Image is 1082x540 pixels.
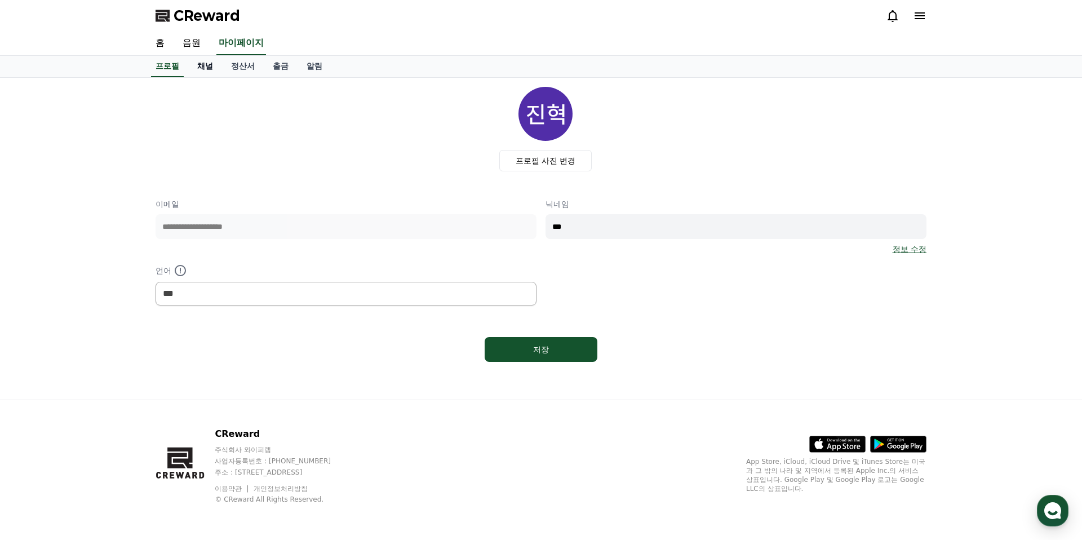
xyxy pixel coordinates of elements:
[499,150,592,171] label: 프로필 사진 변경
[215,468,352,477] p: 주소 : [STREET_ADDRESS]
[215,427,352,441] p: CReward
[3,357,74,386] a: 홈
[145,357,216,386] a: 설정
[42,141,184,152] div: 문의사항을 남겨주세요 :)
[174,374,188,383] span: 설정
[147,32,174,55] a: 홈
[97,229,134,237] span: 이용중
[36,374,42,383] span: 홈
[174,32,210,55] a: 음원
[87,174,121,185] span: 문의하기
[74,357,145,386] a: 대화
[156,7,240,25] a: CReward
[215,485,250,493] a: 이용약관
[148,91,194,101] span: 운영시간 보기
[298,56,331,77] a: 알림
[14,85,79,103] h1: CReward
[518,87,573,141] img: profile_image
[86,229,134,238] a: 채널톡이용중
[156,198,536,210] p: 이메일
[174,7,240,25] span: CReward
[16,166,204,193] a: 문의하기
[215,457,352,466] p: 사업자등록번호 : [PHONE_NUMBER]
[151,56,184,77] a: 프로필
[485,337,597,362] button: 저장
[78,200,172,209] span: 몇 분 내 답변 받으실 수 있어요
[103,375,117,384] span: 대화
[893,244,926,255] a: 정보 수정
[48,197,62,211] img: tmp-1049645209
[97,229,116,237] b: 채널톡
[60,197,73,211] img: tmp-654571557
[264,56,298,77] a: 출금
[546,198,926,210] p: 닉네임
[222,56,264,77] a: 정산서
[143,89,206,103] button: 운영시간 보기
[746,457,926,493] p: App Store, iCloud, iCloud Drive 및 iTunes Store는 미국과 그 밖의 나라 및 지역에서 등록된 Apple Inc.의 서비스 상표입니다. Goo...
[254,485,308,493] a: 개인정보처리방침
[188,56,222,77] a: 채널
[215,495,352,504] p: © CReward All Rights Reserved.
[156,264,536,277] p: 언어
[216,32,266,55] a: 마이페이지
[507,344,575,355] div: 저장
[215,445,352,454] p: 주식회사 와이피랩
[14,115,206,159] a: CReward안녕하세요 크리워드입니다.문의사항을 남겨주세요 :)
[42,119,206,130] div: CReward
[42,130,184,141] div: 안녕하세요 크리워드입니다.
